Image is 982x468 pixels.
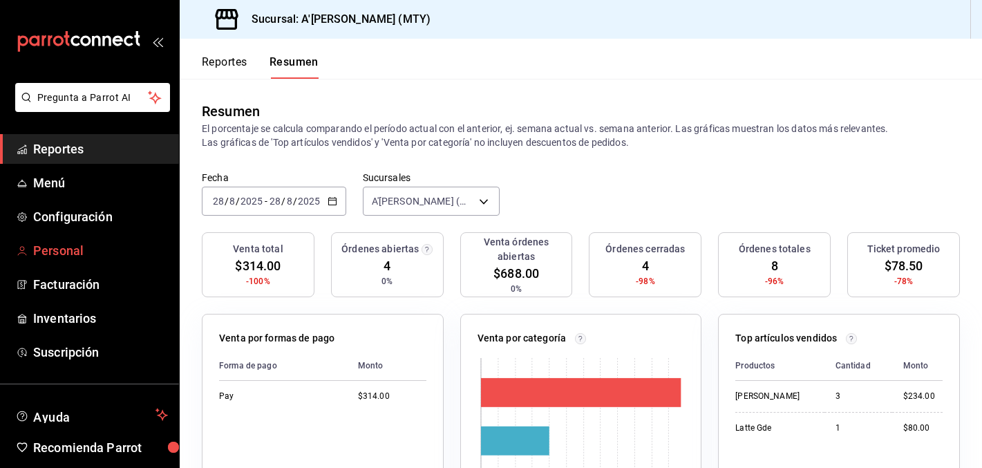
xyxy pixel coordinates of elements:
span: -100% [246,275,270,288]
span: Suscripción [33,343,168,362]
h3: Sucursal: A'[PERSON_NAME] (MTY) [240,11,431,28]
div: [PERSON_NAME] [735,391,813,402]
h3: Venta total [233,242,283,256]
input: -- [269,196,281,207]
span: Menú [33,174,168,192]
input: -- [286,196,293,207]
span: 4 [642,256,649,275]
label: Sucursales [363,173,500,182]
h3: Órdenes cerradas [605,242,685,256]
span: Configuración [33,207,168,226]
span: $314.00 [235,256,281,275]
div: $80.00 [903,422,943,434]
input: -- [212,196,225,207]
h3: Órdenes abiertas [341,242,419,256]
th: Monto [347,351,426,381]
button: Reportes [202,55,247,79]
span: Facturación [33,275,168,294]
th: Productos [735,351,824,381]
button: Resumen [270,55,319,79]
h3: Ticket promedio [867,242,941,256]
span: $688.00 [493,264,539,283]
span: Inventarios [33,309,168,328]
div: 1 [835,422,881,434]
input: ---- [240,196,263,207]
div: $234.00 [903,391,943,402]
button: open_drawer_menu [152,36,163,47]
p: Top artículos vendidos [735,331,837,346]
span: / [225,196,229,207]
a: Pregunta a Parrot AI [10,100,170,115]
p: Venta por formas de pago [219,331,334,346]
div: 3 [835,391,881,402]
div: Latte Gde [735,422,813,434]
span: -78% [894,275,914,288]
span: 4 [384,256,390,275]
span: / [281,196,285,207]
button: Pregunta a Parrot AI [15,83,170,112]
div: Pay [219,391,336,402]
input: -- [229,196,236,207]
span: $78.50 [885,256,923,275]
span: -98% [636,275,655,288]
span: 0% [511,283,522,295]
span: 0% [381,275,393,288]
span: 8 [771,256,778,275]
p: Venta por categoría [478,331,567,346]
span: Reportes [33,140,168,158]
h3: Órdenes totales [739,242,811,256]
th: Monto [892,351,943,381]
span: Ayuda [33,406,150,423]
span: -96% [765,275,784,288]
span: Personal [33,241,168,260]
span: Recomienda Parrot [33,438,168,457]
span: / [236,196,240,207]
div: $314.00 [358,391,426,402]
div: Resumen [202,101,260,122]
h3: Venta órdenes abiertas [466,235,567,264]
th: Forma de pago [219,351,347,381]
th: Cantidad [824,351,892,381]
span: Pregunta a Parrot AI [37,91,149,105]
p: El porcentaje se calcula comparando el período actual con el anterior, ej. semana actual vs. sema... [202,122,960,149]
div: navigation tabs [202,55,319,79]
input: ---- [297,196,321,207]
span: A'[PERSON_NAME] (MTY) [372,194,474,208]
label: Fecha [202,173,346,182]
span: / [293,196,297,207]
span: - [265,196,267,207]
